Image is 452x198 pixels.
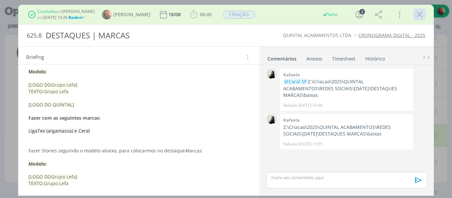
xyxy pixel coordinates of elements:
[306,56,322,62] div: Anexos
[298,102,323,108] span: [DATE] 10:46
[332,53,356,62] a: Timesheet
[283,141,297,147] p: Rafaela
[283,124,410,138] p: Z:\Criacao\2025\QUINTAL ACABAMENTOS\REDES SOCIAIS\[DATE]\DESTAQUES MARCAS\baixas
[267,114,277,124] img: R
[51,82,76,88] span: Grupo Lefa
[28,128,90,134] span: LigaTex (argamassa) e Ceral
[28,88,44,95] span: TEXTO:
[283,117,300,123] b: Rafaela
[354,9,365,20] button: 2
[322,12,338,18] div: Salvo
[28,101,74,108] span: [LOGO DO QUINTAL]
[28,82,51,88] span: [LOGO DO
[51,174,76,180] span: Grupo Lefa
[37,9,56,14] span: Concluído
[28,115,101,121] strong: Fazer com as seguintes marcas:
[284,78,307,85] span: @Carol SP
[283,72,300,78] b: Rafaela
[18,5,434,196] div: dialog
[359,9,365,15] div: 2
[68,15,83,20] span: Reabrir
[168,12,182,17] div: 18/08
[76,82,77,88] span: ]
[283,78,410,99] p: Z:\Criacao\2025\QUINTAL ACABAMENTOS\REDES SOCIAIS\[DATE]\DESTAQUES MARCAS\baixas
[358,32,425,38] a: CRONOGRAMA DIGITAL - 2025
[185,147,201,154] em: Marcas
[28,161,47,167] strong: Modelo:
[37,9,95,20] div: por em . ?
[43,15,68,20] b: [DATE] 13:36
[28,180,44,186] span: TEXTO:
[43,27,256,44] div: DESTAQUES | MARCAS
[283,32,352,38] a: QUINTAL ACABAMENTOS LTDA.
[365,53,385,62] a: Histórico
[283,102,297,108] p: Rafaela
[62,9,95,14] b: [PERSON_NAME]
[267,69,277,79] img: R
[28,174,51,180] span: [LOGO DO
[28,68,47,75] strong: Modelo:
[76,174,77,180] span: ]
[26,53,44,62] span: Briefing
[267,53,297,62] a: Comentários
[298,141,323,147] span: [DATE] 13:55
[27,32,42,39] span: 625.8
[44,88,68,95] span: Grupo Lefa
[44,180,68,186] span: Grupo Lefa
[28,147,249,154] p: Fazer Stories seguindo o modelo abaixo, para colocarmos no destaque :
